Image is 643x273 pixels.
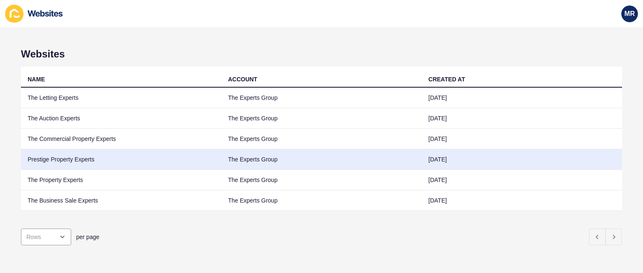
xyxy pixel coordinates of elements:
[228,75,257,83] div: ACCOUNT
[21,108,221,129] td: The Auction Experts
[428,75,465,83] div: CREATED AT
[21,149,221,170] td: Prestige Property Experts
[422,88,622,108] td: [DATE]
[21,170,221,190] td: The Property Experts
[422,108,622,129] td: [DATE]
[221,149,422,170] td: The Experts Group
[221,190,422,211] td: The Experts Group
[21,88,221,108] td: The Letting Experts
[422,149,622,170] td: [DATE]
[28,75,45,83] div: NAME
[422,129,622,149] td: [DATE]
[221,108,422,129] td: The Experts Group
[221,129,422,149] td: The Experts Group
[21,190,221,211] td: The Business Sale Experts
[21,129,221,149] td: The Commercial Property Experts
[21,48,622,60] h1: Websites
[76,233,99,241] span: per page
[221,170,422,190] td: The Experts Group
[21,229,71,245] div: open menu
[221,88,422,108] td: The Experts Group
[422,170,622,190] td: [DATE]
[422,190,622,211] td: [DATE]
[625,10,635,18] span: MR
